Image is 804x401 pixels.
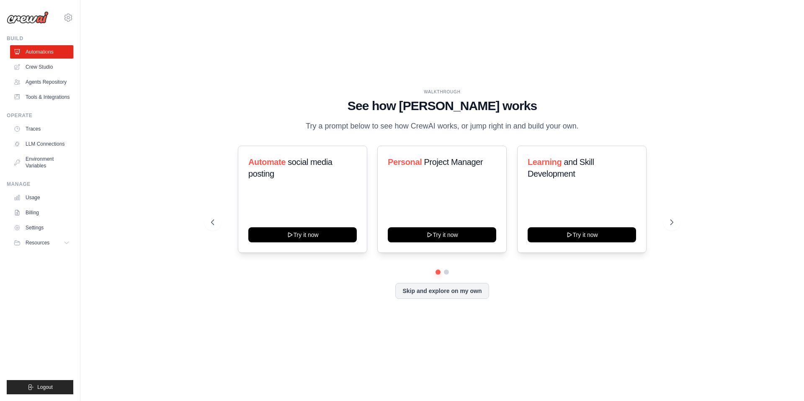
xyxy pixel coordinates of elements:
a: Environment Variables [10,152,73,172]
div: Manage [7,181,73,188]
a: Usage [10,191,73,204]
a: Agents Repository [10,75,73,89]
span: Learning [528,157,562,167]
button: Try it now [388,227,496,242]
h1: See how [PERSON_NAME] works [211,98,673,113]
button: Skip and explore on my own [395,283,489,299]
button: Resources [10,236,73,249]
p: Try a prompt below to see how CrewAI works, or jump right in and build your own. [301,120,583,132]
span: Project Manager [424,157,483,167]
a: Crew Studio [10,60,73,74]
span: social media posting [248,157,332,178]
button: Logout [7,380,73,394]
button: Try it now [528,227,636,242]
button: Try it now [248,227,357,242]
span: Automate [248,157,286,167]
img: Logo [7,11,49,24]
a: Automations [10,45,73,59]
a: LLM Connections [10,137,73,151]
div: WALKTHROUGH [211,89,673,95]
a: Billing [10,206,73,219]
span: Personal [388,157,422,167]
a: Tools & Integrations [10,90,73,104]
div: Build [7,35,73,42]
span: Resources [26,239,49,246]
a: Traces [10,122,73,136]
div: Operate [7,112,73,119]
span: Logout [37,384,53,391]
a: Settings [10,221,73,234]
span: and Skill Development [528,157,594,178]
